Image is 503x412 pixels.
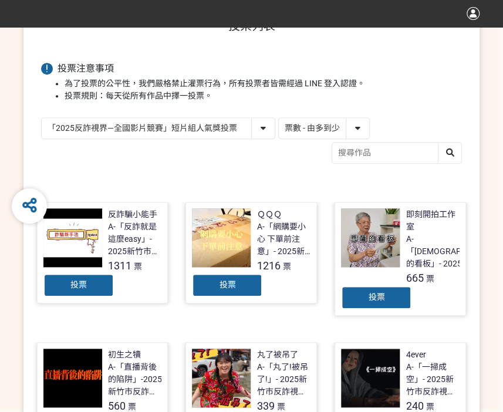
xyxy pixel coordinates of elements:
span: 票 [426,402,434,411]
span: 票 [134,262,142,271]
div: 初生之犢 [108,349,141,361]
span: 560 [108,400,126,412]
div: A-「一掃成空」- 2025新竹市反詐視界影片徵件 [406,361,460,398]
div: A-「[DEMOGRAPHIC_DATA]的看板」- 2025新竹市反詐視界影片徵件 [406,233,499,270]
div: A-「直播背後的陷阱」-2025新竹市反詐視界影片徵件 [108,361,162,398]
span: 票 [276,402,285,411]
div: 反詐騙小能手 [108,208,157,221]
span: 投票 [70,280,87,289]
div: A-「反詐就是這麼easy」- 2025新竹市反詐視界影片徵件 [108,221,162,258]
div: ＱＱＱ [256,208,281,221]
div: 丸了被吊了 [256,349,298,361]
a: 反詐騙小能手A-「反詐就是這麼easy」- 2025新竹市反詐視界影片徵件1311票投票 [37,202,168,303]
span: 投票 [368,292,384,302]
div: 4ever [406,349,426,361]
a: ＱＱＱA-「網購要小心 下單前注意」- 2025新竹市反詐視界影片徵件1216票投票 [185,202,317,303]
div: A-「丸了!被吊了!」- 2025新竹市反詐視界影片徵件 [256,361,310,398]
li: 投票規則：每天從所有作品中擇一投票。 [65,90,462,102]
span: 投票 [219,280,235,289]
span: 票 [128,402,136,411]
div: 即刻開拍工作室 [406,208,460,233]
span: 投票注意事項 [58,63,114,74]
span: 票 [426,274,434,283]
div: A-「網購要小心 下單前注意」- 2025新竹市反詐視界影片徵件 [256,221,310,258]
span: 665 [406,272,423,284]
li: 為了投票的公平性，我們嚴格禁止灌票行為，所有投票者皆需經過 LINE 登入認證。 [65,77,462,90]
span: 1216 [256,259,280,272]
input: 搜尋作品 [332,143,461,163]
a: 即刻開拍工作室A-「[DEMOGRAPHIC_DATA]的看板」- 2025新竹市反詐視界影片徵件665票投票 [335,202,466,316]
span: 1311 [108,259,131,272]
span: 票 [282,262,291,271]
span: 339 [256,400,274,412]
span: 240 [406,400,423,412]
